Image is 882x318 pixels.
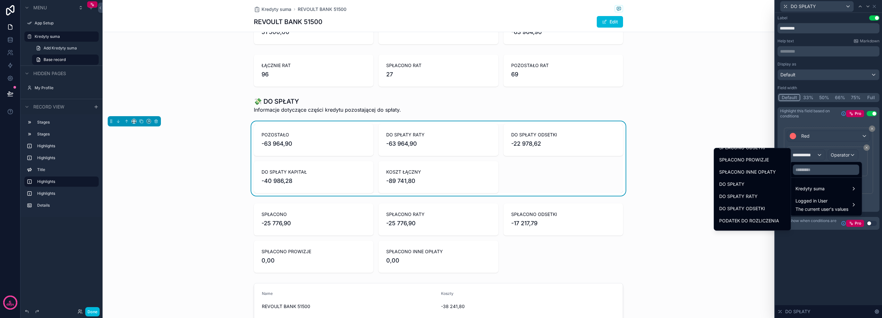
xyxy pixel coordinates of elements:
span: Record view [33,104,64,110]
span: SPŁACONO PROWIZJE [719,156,769,164]
span: -22 978,62 [511,139,615,148]
span: Kredyty suma [262,6,291,13]
button: Edit [597,16,623,28]
span: PODATEK DO ROZLICZENIA [719,217,779,225]
label: Stages [37,132,94,137]
span: -40 986,28 [262,176,366,185]
span: DO SPŁATY [719,180,745,188]
span: The current user's values [795,206,848,212]
label: Highlights [37,191,94,196]
span: SPŁACONO INNE OPŁATY [719,168,776,176]
label: Stages [37,120,94,125]
p: days [6,302,14,307]
span: SPŁACONO ODSETKI [719,144,765,151]
span: FIRMA [719,229,733,237]
span: Kredyty suma [795,185,825,193]
h1: REVOULT BANK 51500 [254,17,322,26]
label: Kredyty suma [35,34,95,39]
span: DO SPŁATY RATY [719,193,758,200]
span: Base record [44,57,66,62]
span: Hidden pages [33,70,66,77]
label: Title [37,167,94,172]
a: Base record [32,55,99,65]
label: My Profile [35,85,95,90]
a: Add Kredyty suma [32,43,99,53]
span: -63 964,90 [262,139,366,148]
span: DO SPŁATY ODSETKI [511,132,615,138]
span: Logged in User [795,197,848,205]
span: Add Kredyty suma [44,46,77,51]
span: KOSZT ŁĄCZNY [386,169,490,175]
button: Done [85,307,100,316]
span: DO SPŁATY ODSETKI [719,205,765,212]
label: Highlights [37,155,94,160]
div: scrollable content [21,114,103,217]
span: DO SPŁATY RATY [386,132,490,138]
span: -89 741,80 [386,176,490,185]
label: Details [37,203,94,208]
label: Highlights [37,179,94,184]
span: POZOSTAŁO [262,132,366,138]
label: Highlights [37,143,94,149]
a: REVOULT BANK 51500 [298,6,346,13]
span: DO SPŁATY KAPITAŁ [262,169,366,175]
a: Kredyty suma [254,6,291,13]
label: App Setup [35,21,95,26]
span: Menu [33,4,47,11]
span: -63 964,90 [386,139,490,148]
p: 5 [9,299,12,306]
